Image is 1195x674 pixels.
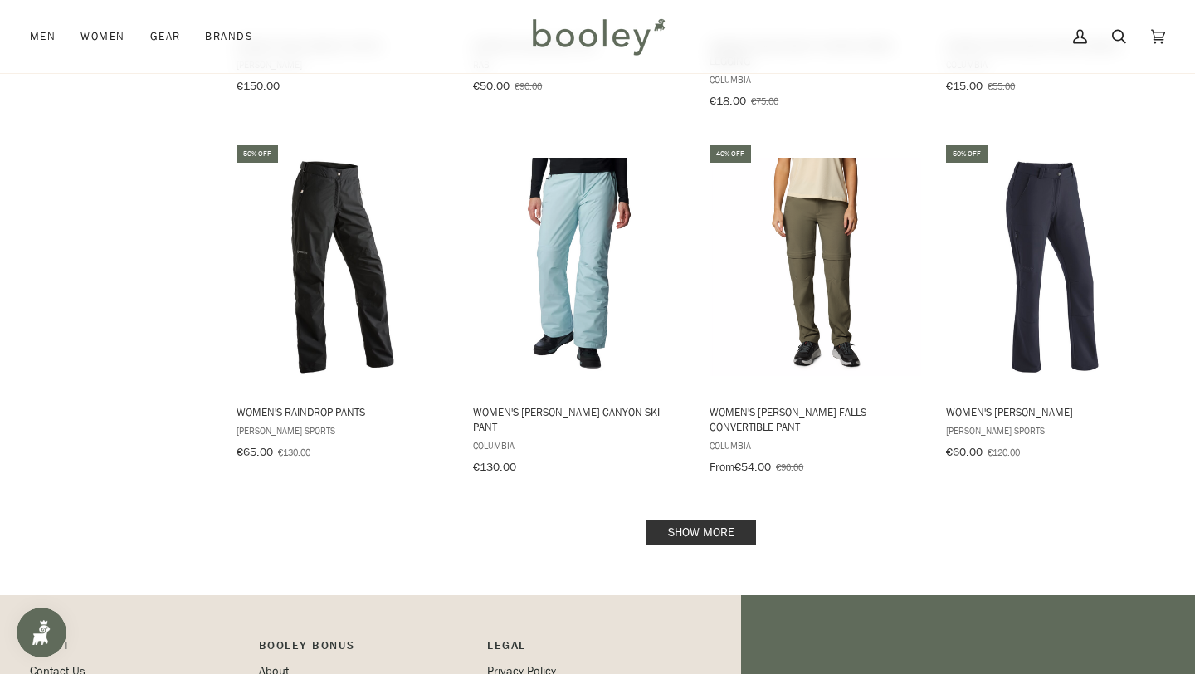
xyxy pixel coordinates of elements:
[525,12,671,61] img: Booley
[259,637,471,662] p: Booley Bonus
[237,525,1165,540] div: Pagination
[473,78,510,94] span: €50.00
[473,438,685,452] span: Columbia
[237,423,449,437] span: [PERSON_NAME] Sports
[710,93,746,109] span: €18.00
[278,445,310,459] span: €130.00
[30,28,56,45] span: Men
[30,637,242,662] p: Pipeline_Footer Main
[710,72,922,86] span: Columbia
[946,78,983,94] span: €15.00
[473,404,685,434] span: Women's [PERSON_NAME] Canyon Ski Pant
[944,143,1161,465] a: Women's Helga Pants
[80,28,124,45] span: Women
[988,445,1020,459] span: €120.00
[150,28,181,45] span: Gear
[471,143,688,480] a: Women's Shafer Canyon Ski Pant
[237,145,278,163] div: 50% off
[946,145,988,163] div: 50% off
[17,608,66,657] iframe: Button to open loyalty program pop-up
[751,94,778,108] span: €75.00
[646,520,756,545] a: Show more
[234,143,451,465] a: Women's Raindrop Pants
[205,28,253,45] span: Brands
[234,158,451,375] img: Maier Sports Women's Raindrop Pants Black - Booley Galway
[487,637,700,662] p: Pipeline_Footer Sub
[776,460,803,474] span: €90.00
[944,158,1161,375] img: Maier Sports Women's Helga Pants Night Sky - Booley Galway
[710,438,922,452] span: Columbia
[515,79,542,93] span: €90.00
[946,404,1158,419] span: Women's [PERSON_NAME]
[734,459,771,475] span: €54.00
[473,459,516,475] span: €130.00
[237,444,273,460] span: €65.00
[710,404,922,434] span: Women's [PERSON_NAME] Falls Convertible Pant
[710,145,751,163] div: 40% off
[946,444,983,460] span: €60.00
[707,143,924,480] a: Women's Leslie Falls Convertible Pant
[237,78,280,94] span: €150.00
[988,79,1015,93] span: €55.00
[237,404,449,419] span: Women's Raindrop Pants
[707,158,924,375] img: Columbia Women's Leslie Falls Convertible Pant Stone Green - Booley Galway
[710,459,734,475] span: From
[946,423,1158,437] span: [PERSON_NAME] Sports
